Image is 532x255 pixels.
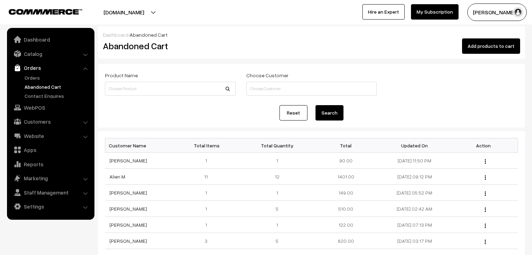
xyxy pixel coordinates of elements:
[109,158,147,163] a: [PERSON_NAME]
[23,74,92,81] a: Orders
[311,138,380,153] th: Total
[380,233,449,249] td: [DATE] 03:17 PM
[311,201,380,217] td: 510.00
[79,3,169,21] button: [DOMAIN_NAME]
[485,224,486,228] img: Menu
[174,201,243,217] td: 1
[109,238,147,244] a: [PERSON_NAME]
[380,201,449,217] td: [DATE] 02:42 AM
[485,191,486,196] img: Menu
[449,138,518,153] th: Action
[103,32,128,38] a: Dashboard
[243,138,312,153] th: Total Quantity
[380,138,449,153] th: Updated On
[109,222,147,228] a: [PERSON_NAME]
[109,174,125,180] a: Alien M
[315,105,343,121] button: Search
[513,7,523,17] img: user
[174,169,243,185] td: 11
[380,169,449,185] td: [DATE] 09:12 PM
[174,233,243,249] td: 3
[380,217,449,233] td: [DATE] 07:13 PM
[9,186,92,199] a: Staff Management
[174,217,243,233] td: 1
[109,190,147,196] a: [PERSON_NAME]
[380,153,449,169] td: [DATE] 11:50 PM
[380,185,449,201] td: [DATE] 05:52 PM
[243,217,312,233] td: 1
[9,33,92,46] a: Dashboard
[103,31,520,38] div: /
[311,169,380,185] td: 1401.00
[9,61,92,74] a: Orders
[485,240,486,244] img: Menu
[243,153,312,169] td: 1
[362,4,405,20] a: Hire an Expert
[9,144,92,156] a: Apps
[23,83,92,90] a: Abandoned Cart
[9,200,92,213] a: Settings
[9,101,92,114] a: WebPOS
[279,105,307,121] a: Reset
[9,9,82,14] img: COMMMERCE
[105,138,174,153] th: Customer Name
[243,201,312,217] td: 5
[23,92,92,100] a: Contact Enquires
[311,185,380,201] td: 149.00
[174,138,243,153] th: Total Items
[9,130,92,142] a: Website
[109,206,147,212] a: [PERSON_NAME]
[311,153,380,169] td: 90.00
[485,207,486,212] img: Menu
[311,233,380,249] td: 620.00
[243,233,312,249] td: 5
[105,72,138,79] label: Product Name
[103,41,235,51] h2: Abandoned Cart
[9,48,92,60] a: Catalog
[174,185,243,201] td: 1
[411,4,459,20] a: My Subscription
[9,158,92,170] a: Reports
[9,7,70,15] a: COMMMERCE
[246,82,377,96] input: Choose Customer
[467,3,527,21] button: [PERSON_NAME]…
[311,217,380,233] td: 122.00
[105,82,236,96] input: Choose Product
[9,115,92,128] a: Customers
[246,72,289,79] label: Choose Customer
[9,172,92,184] a: Marketing
[130,32,168,38] span: Abandoned Cart
[462,38,520,54] button: Add products to cart
[174,153,243,169] td: 1
[485,175,486,180] img: Menu
[243,185,312,201] td: 1
[243,169,312,185] td: 12
[485,159,486,164] img: Menu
